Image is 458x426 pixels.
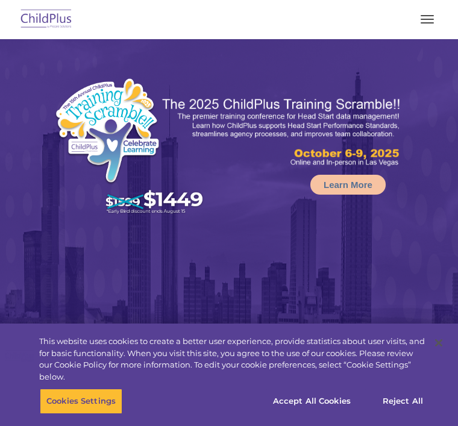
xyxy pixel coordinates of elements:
[425,330,452,356] button: Close
[365,389,441,414] button: Reject All
[40,389,122,414] button: Cookies Settings
[266,389,357,414] button: Accept All Cookies
[310,175,386,195] a: Learn More
[18,5,75,34] img: ChildPlus by Procare Solutions
[39,336,425,383] div: This website uses cookies to create a better user experience, provide statistics about user visit...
